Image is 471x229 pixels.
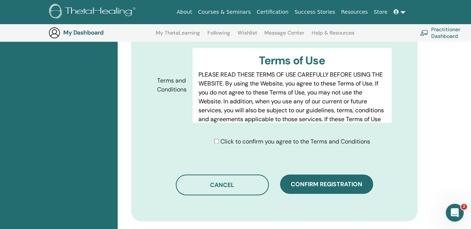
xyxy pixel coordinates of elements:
a: Following [207,30,230,42]
a: My ThetaLearning [156,30,200,42]
img: logo.png [49,4,138,20]
h3: Terms of Use [198,54,385,67]
a: Store [371,5,391,19]
a: Success Stories [292,5,338,19]
span: 2 [461,204,467,210]
span: Cancel [210,181,234,189]
a: About [174,5,195,19]
span: Confirm registration [291,180,362,188]
h3: My Dashboard [63,29,138,36]
a: Resources [338,5,371,19]
a: Help & Resources [312,30,354,42]
img: generic-user-icon.jpg [48,27,60,39]
label: Terms and Conditions [152,74,192,97]
a: Certification [254,5,291,19]
iframe: Intercom live chat [446,204,464,222]
img: chalkboard-teacher.svg [420,30,428,36]
button: Cancel [176,174,269,195]
span: Click to confirm you agree to the Terms and Conditions [220,138,370,145]
button: Confirm registration [280,174,373,194]
a: Wishlist [238,30,257,42]
a: Courses & Seminars [195,5,254,19]
p: PLEASE READ THESE TERMS OF USE CAREFULLY BEFORE USING THE WEBSITE. By using the Website, you agre... [198,70,385,142]
a: Message Center [264,30,304,42]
